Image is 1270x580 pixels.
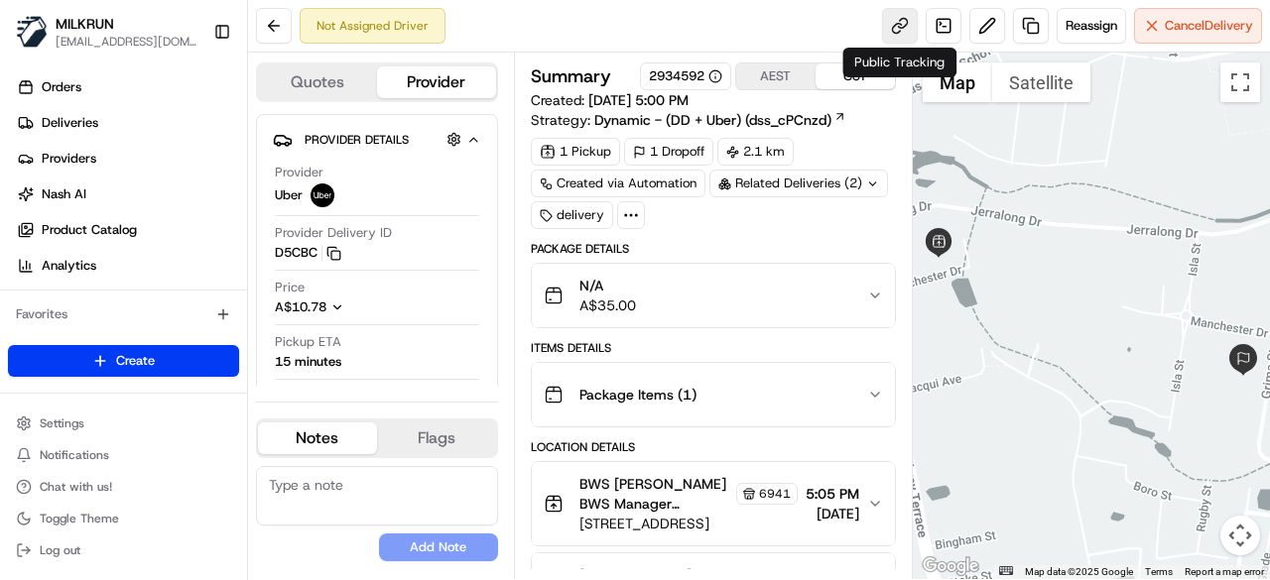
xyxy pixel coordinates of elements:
span: Provider [275,164,323,181]
span: Chat with us! [40,479,112,495]
button: Create [8,345,239,377]
span: Provider Details [305,132,409,148]
button: Chat with us! [8,473,239,501]
span: Price [275,279,305,296]
button: Show satellite imagery [992,62,1090,102]
div: Strategy: [531,110,846,130]
button: CST [816,63,895,89]
div: 1 Dropoff [624,138,713,166]
a: Created via Automation [531,170,705,197]
a: Product Catalog [8,214,247,246]
div: 1 Pickup [531,138,620,166]
button: Notifications [8,441,239,469]
button: Toggle fullscreen view [1220,62,1260,102]
span: Create [116,352,155,370]
img: uber-new-logo.jpeg [311,183,334,207]
button: Show street map [923,62,992,102]
button: Flags [377,422,496,454]
button: Reassign [1057,8,1126,44]
div: Favorites [8,298,239,330]
a: Nash AI [8,178,247,210]
span: Analytics [42,257,96,275]
button: Notes [258,422,377,454]
span: Product Catalog [42,221,137,239]
a: Analytics [8,250,247,282]
button: CancelDelivery [1134,8,1262,44]
button: A$10.78 [275,298,449,316]
a: Dynamic - (DD + Uber) (dss_cPCnzd) [594,110,846,130]
span: [DATE] [806,504,859,523]
span: Provider Delivery ID [275,224,392,242]
span: N/A [579,276,636,295]
a: Orders [8,71,247,103]
span: A$10.78 [275,298,326,315]
img: Google [918,553,983,579]
a: Open this area in Google Maps (opens a new window) [918,553,983,579]
span: Log out [40,542,80,558]
span: Created: [531,90,689,110]
a: Deliveries [8,107,247,139]
button: Settings [8,409,239,437]
img: MILKRUN [16,16,48,48]
a: Terms (opens in new tab) [1145,566,1173,577]
button: Toggle Theme [8,505,239,532]
span: Providers [42,150,96,168]
span: Package Items ( 1 ) [579,385,697,405]
div: Package Details [531,241,896,257]
span: Uber [275,186,303,204]
span: A$35.00 [579,295,636,315]
span: Deliveries [42,114,98,132]
button: Log out [8,536,239,564]
a: Report a map error [1185,566,1264,577]
button: MILKRUNMILKRUN[EMAIL_ADDRESS][DOMAIN_NAME] [8,8,205,56]
button: Provider Details [273,123,481,156]
span: Toggle Theme [40,511,119,526]
button: 2934592 [649,67,722,85]
a: Providers [8,143,247,174]
button: AEST [736,63,816,89]
span: Orders [42,78,81,96]
button: BWS [PERSON_NAME] BWS Manager -33.7039126941[STREET_ADDRESS]5:05 PM[DATE] [532,462,895,545]
button: N/AA$35.00 [532,264,895,327]
span: Pickup ETA [275,333,341,351]
div: delivery [531,201,613,229]
button: Keyboard shortcuts [999,566,1013,575]
span: Cancel Delivery [1165,17,1253,35]
span: 5:05 PM [806,484,859,504]
button: D5CBC [275,244,341,262]
div: Location Details [531,439,896,455]
div: 2.1 km [717,138,794,166]
button: Provider [377,66,496,98]
span: Map data ©2025 Google [1025,566,1133,577]
div: Public Tracking [842,48,956,77]
button: Package Items (1) [532,363,895,426]
span: [STREET_ADDRESS] [579,514,798,533]
button: [EMAIL_ADDRESS][DOMAIN_NAME] [56,34,197,50]
button: MILKRUN [56,14,114,34]
span: Settings [40,415,84,431]
div: 15 minutes [275,353,341,371]
div: Related Deliveries (2) [709,170,888,197]
span: Reassign [1066,17,1117,35]
span: 6941 [759,486,791,502]
div: Items Details [531,340,896,356]
button: Quotes [258,66,377,98]
span: Dynamic - (DD + Uber) (dss_cPCnzd) [594,110,831,130]
span: Nash AI [42,185,86,203]
span: [DATE] 5:00 PM [588,91,689,109]
button: Map camera controls [1220,516,1260,555]
span: Notifications [40,447,109,463]
h3: Summary [531,67,611,85]
span: BWS [PERSON_NAME] BWS Manager -33.703912 [579,474,732,514]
